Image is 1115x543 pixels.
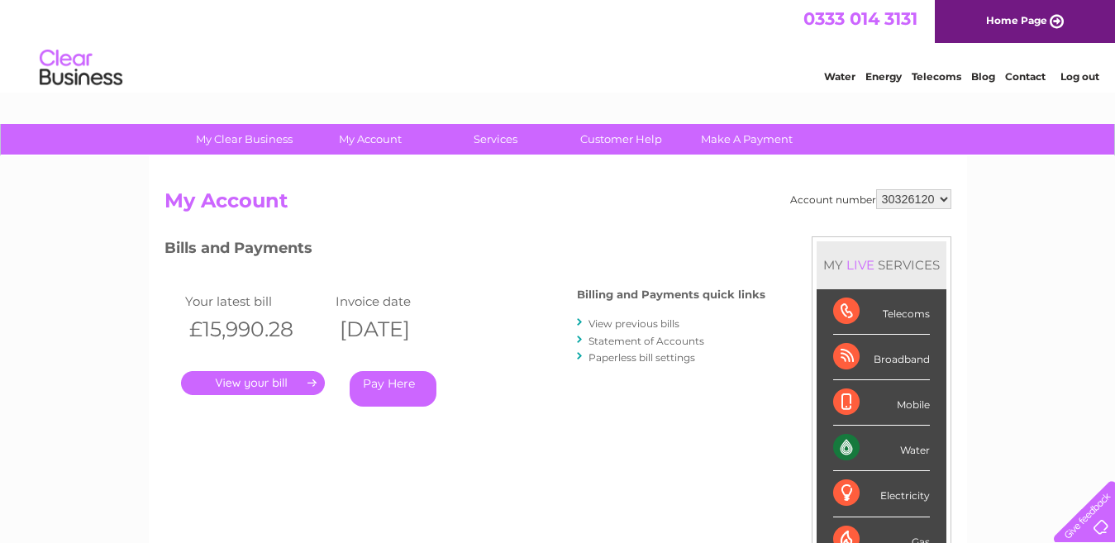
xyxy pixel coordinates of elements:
div: Electricity [833,471,930,517]
a: Telecoms [912,70,961,83]
a: Paperless bill settings [588,351,695,364]
a: Energy [865,70,902,83]
div: LIVE [843,257,878,273]
th: £15,990.28 [181,312,332,346]
a: Log out [1060,70,1099,83]
a: Pay Here [350,371,436,407]
a: Statement of Accounts [588,335,704,347]
a: . [181,371,325,395]
a: Contact [1005,70,1046,83]
div: Clear Business is a trading name of Verastar Limited (registered in [GEOGRAPHIC_DATA] No. 3667643... [168,9,949,80]
div: Mobile [833,380,930,426]
a: Services [427,124,564,155]
div: Broadband [833,335,930,380]
a: Blog [971,70,995,83]
div: Account number [790,189,951,209]
a: Make A Payment [679,124,815,155]
div: Telecoms [833,289,930,335]
div: MY SERVICES [817,241,946,288]
h2: My Account [164,189,951,221]
a: My Account [302,124,438,155]
img: logo.png [39,43,123,93]
h4: Billing and Payments quick links [577,288,765,301]
div: Water [833,426,930,471]
td: Your latest bill [181,290,332,312]
a: Water [824,70,855,83]
td: Invoice date [331,290,483,312]
a: 0333 014 3131 [803,8,917,29]
th: [DATE] [331,312,483,346]
h3: Bills and Payments [164,236,765,265]
a: My Clear Business [176,124,312,155]
a: View previous bills [588,317,679,330]
a: Customer Help [553,124,689,155]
